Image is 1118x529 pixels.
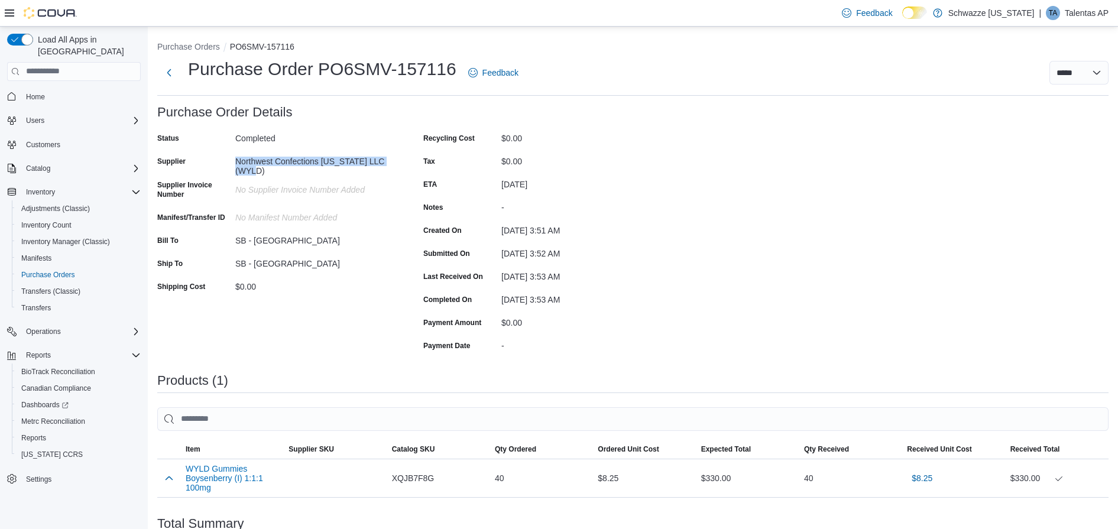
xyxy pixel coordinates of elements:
label: Supplier [157,157,186,166]
div: SB - [GEOGRAPHIC_DATA] [235,254,394,268]
button: Expected Total [696,440,799,459]
a: Metrc Reconciliation [17,414,90,429]
button: Catalog [21,161,55,176]
div: $330.00 [1010,471,1104,485]
p: Schwazze [US_STATE] [948,6,1035,20]
button: Users [21,113,49,128]
a: BioTrack Reconciliation [17,365,100,379]
span: BioTrack Reconciliation [17,365,141,379]
span: Canadian Compliance [21,384,91,393]
span: Received Total [1010,444,1060,454]
button: Item [181,440,284,459]
span: Reports [26,350,51,360]
span: $8.25 [912,472,932,484]
a: Settings [21,472,56,486]
span: Transfers [17,301,141,315]
a: Purchase Orders [17,268,80,282]
a: Transfers [17,301,56,315]
div: $0.00 [501,152,660,166]
span: Reports [21,433,46,443]
label: Bill To [157,236,179,245]
div: $8.25 [593,466,696,490]
span: Ordered Unit Cost [598,444,659,454]
span: Supplier SKU [289,444,334,454]
span: Users [21,113,141,128]
button: Operations [21,324,66,339]
div: Talentas AP [1046,6,1060,20]
a: Inventory Manager (Classic) [17,235,115,249]
div: [DATE] 3:51 AM [501,221,660,235]
button: PO6SMV-157116 [230,42,294,51]
a: Feedback [464,61,523,85]
label: Status [157,134,179,143]
nav: An example of EuiBreadcrumbs [157,41,1109,55]
div: $0.00 [235,277,394,291]
div: $330.00 [696,466,799,490]
div: [DATE] [501,175,660,189]
label: Notes [423,203,443,212]
button: Users [2,112,145,129]
span: Reports [21,348,141,362]
span: Feedback [856,7,892,19]
a: Adjustments (Classic) [17,202,95,216]
span: Metrc Reconciliation [21,417,85,426]
span: Purchase Orders [21,270,75,280]
span: Catalog [26,164,50,173]
div: 40 [799,466,902,490]
label: ETA [423,180,437,189]
button: Canadian Compliance [12,380,145,397]
button: Next [157,61,181,85]
span: XQJB7F8G [392,471,435,485]
button: Qty Received [799,440,902,459]
span: Adjustments (Classic) [17,202,141,216]
label: Payment Date [423,341,470,350]
span: Metrc Reconciliation [17,414,141,429]
nav: Complex example [7,83,141,518]
button: Reports [2,347,145,364]
label: Tax [423,157,435,166]
button: Catalog SKU [387,440,490,459]
button: Purchase Orders [12,267,145,283]
button: Purchase Orders [157,42,220,51]
button: Reports [21,348,56,362]
button: [US_STATE] CCRS [12,446,145,463]
span: Users [26,116,44,125]
p: | [1039,6,1041,20]
div: Completed [235,129,394,143]
span: Inventory Count [17,218,141,232]
span: Operations [21,324,141,339]
a: Manifests [17,251,56,265]
div: $0.00 [501,129,660,143]
button: Settings [2,470,145,487]
span: Home [26,92,45,102]
span: Washington CCRS [17,447,141,462]
input: Dark Mode [902,7,927,19]
span: Dark Mode [902,19,903,20]
span: Reports [17,431,141,445]
a: Feedback [837,1,897,25]
span: Customers [21,137,141,152]
h1: Purchase Order PO6SMV-157116 [188,57,456,81]
button: Customers [2,136,145,153]
div: - [501,336,660,350]
a: Dashboards [12,397,145,413]
span: Qty Received [804,444,849,454]
div: Northwest Confections [US_STATE] LLC (WYLD) [235,152,394,176]
a: [US_STATE] CCRS [17,447,88,462]
span: Settings [21,471,141,486]
span: Expected Total [701,444,751,454]
span: Purchase Orders [17,268,141,282]
span: BioTrack Reconciliation [21,367,95,377]
span: Transfers (Classic) [17,284,141,298]
button: BioTrack Reconciliation [12,364,145,380]
span: Inventory Count [21,220,72,230]
button: Reports [12,430,145,446]
span: Manifests [21,254,51,263]
label: Ship To [157,259,183,268]
span: Dashboards [21,400,69,410]
button: Inventory Count [12,217,145,233]
span: Load All Apps in [GEOGRAPHIC_DATA] [33,34,141,57]
span: Catalog [21,161,141,176]
button: Supplier SKU [284,440,387,459]
span: Transfers [21,303,51,313]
